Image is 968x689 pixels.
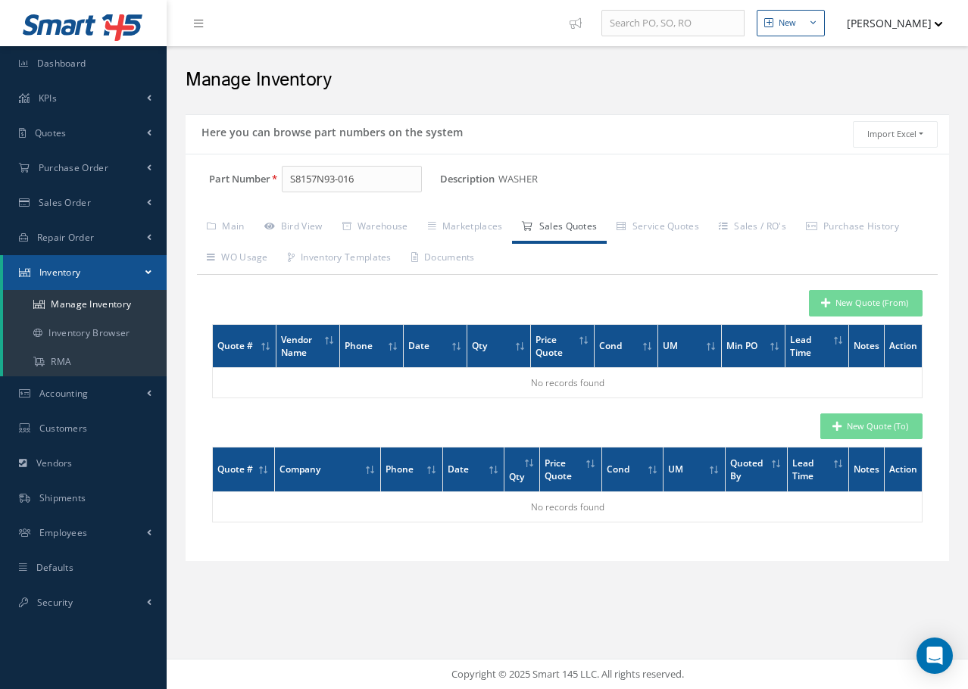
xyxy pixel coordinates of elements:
span: Shipments [39,491,86,504]
label: Part Number [186,173,270,185]
a: Sales / RO's [709,212,796,244]
a: Main [197,212,254,244]
th: Phone [340,324,404,367]
span: Dashboard [37,57,86,70]
a: WO Usage [197,243,278,275]
th: Action [885,324,923,367]
span: WASHER [498,166,544,193]
div: New [779,17,796,30]
span: Quotes [35,126,67,139]
h5: Here you can browse part numbers on the system [197,121,463,139]
span: Defaults [36,561,73,574]
button: New Quote (To) [820,413,923,440]
th: Cond [595,324,658,367]
th: Price Quote [540,447,602,491]
th: Quote # [213,447,275,491]
span: Customers [39,422,88,435]
th: Date [442,447,504,491]
span: Security [37,596,73,609]
td: No records found [213,367,923,397]
button: New [757,10,825,36]
a: Documents [401,243,485,275]
a: Inventory [3,255,167,290]
a: RMA [3,348,167,376]
span: Purchase Order [39,161,108,174]
a: Warehouse [333,212,418,244]
a: Marketplaces [418,212,513,244]
th: Lead Time [785,324,849,367]
a: Purchase History [796,212,909,244]
input: Search PO, SO, RO [601,10,745,37]
div: Copyright © 2025 Smart 145 LLC. All rights reserved. [182,667,953,682]
h2: Manage Inventory [186,69,949,92]
span: Repair Order [37,231,95,244]
span: Inventory [39,266,81,279]
a: Service Quotes [607,212,709,244]
a: Inventory Browser [3,319,167,348]
span: KPIs [39,92,57,104]
th: Quote # [213,324,276,367]
a: Bird View [254,212,333,244]
span: Vendors [36,457,73,469]
td: No records found [213,491,923,522]
span: Employees [39,526,88,539]
th: Notes [849,324,885,367]
th: UM [664,447,726,491]
button: New Quote (From) [809,290,923,316]
a: Manage Inventory [3,290,167,319]
th: Min PO [722,324,785,367]
label: Description [440,173,495,185]
th: UM [658,324,722,367]
div: Open Intercom Messenger [916,638,953,674]
th: Price Quote [531,324,595,367]
th: Qty [467,324,531,367]
button: [PERSON_NAME] [832,8,943,38]
th: Date [404,324,467,367]
th: Company [274,447,381,491]
th: Qty [504,447,540,491]
span: Accounting [39,387,89,400]
a: Inventory Templates [278,243,401,275]
span: Sales Order [39,196,91,209]
th: Notes [849,447,885,491]
th: Lead Time [787,447,849,491]
th: Cond [601,447,664,491]
th: Phone [381,447,443,491]
button: Import Excel [853,121,938,148]
a: Sales Quotes [512,212,607,244]
th: Action [885,447,923,491]
th: Vendor Name [276,324,340,367]
th: Quoted By [725,447,787,491]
